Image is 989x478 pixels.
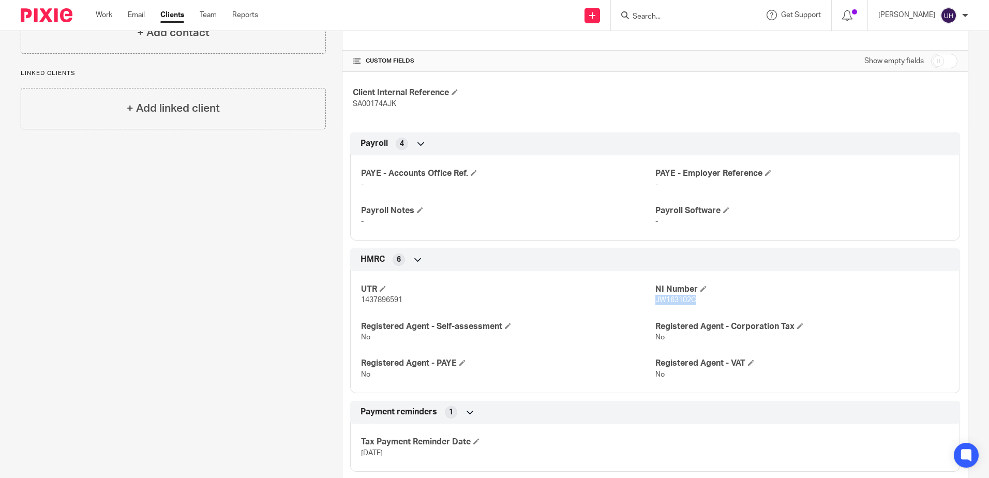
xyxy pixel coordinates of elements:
[361,437,655,447] h4: Tax Payment Reminder Date
[940,7,957,24] img: svg%3E
[449,407,453,417] span: 1
[655,218,658,225] span: -
[361,205,655,216] h4: Payroll Notes
[232,10,258,20] a: Reports
[160,10,184,20] a: Clients
[361,371,370,378] span: No
[655,321,949,332] h4: Registered Agent - Corporation Tax
[397,255,401,265] span: 6
[361,321,655,332] h4: Registered Agent - Self-assessment
[655,358,949,369] h4: Registered Agent - VAT
[655,334,665,341] span: No
[21,69,326,78] p: Linked clients
[21,8,72,22] img: Pixie
[400,139,404,149] span: 4
[361,254,385,265] span: HMRC
[655,371,665,378] span: No
[200,10,217,20] a: Team
[655,168,949,179] h4: PAYE - Employer Reference
[353,87,655,98] h4: Client Internal Reference
[361,334,370,341] span: No
[655,296,696,304] span: JW163102C
[128,10,145,20] a: Email
[361,218,364,225] span: -
[361,450,383,457] span: [DATE]
[361,284,655,295] h4: UTR
[361,296,402,304] span: 1437896591
[655,181,658,188] span: -
[361,168,655,179] h4: PAYE - Accounts Office Ref.
[361,138,388,149] span: Payroll
[353,100,396,108] span: SA00174AJK
[655,205,949,216] h4: Payroll Software
[127,100,220,116] h4: + Add linked client
[137,25,209,41] h4: + Add contact
[864,56,924,66] label: Show empty fields
[361,407,437,417] span: Payment reminders
[353,57,655,65] h4: CUSTOM FIELDS
[361,358,655,369] h4: Registered Agent - PAYE
[781,11,821,19] span: Get Support
[361,181,364,188] span: -
[878,10,935,20] p: [PERSON_NAME]
[655,284,949,295] h4: NI Number
[96,10,112,20] a: Work
[632,12,725,22] input: Search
